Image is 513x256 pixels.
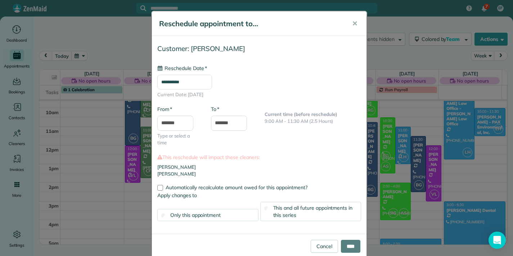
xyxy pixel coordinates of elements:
[211,106,219,113] label: To
[170,212,221,218] span: Only this appointment
[157,192,361,199] label: Apply changes to
[161,213,166,218] input: Only this appointment
[159,19,342,29] h5: Reschedule appointment to...
[157,154,361,161] label: This reschedule will impact these cleaners:
[265,118,361,125] p: 9:00 AM - 11:30 AM (2.5 Hours)
[166,184,307,191] span: Automatically recalculate amount owed for this appointment?
[157,132,200,146] span: Type or select a time
[489,232,506,249] div: Open Intercom Messenger
[157,91,361,98] span: Current Date: [DATE]
[157,65,207,72] label: Reschedule Date
[352,19,357,28] span: ✕
[311,240,338,253] a: Cancel
[265,111,337,117] b: Current time (before reschedule)
[264,206,269,211] input: This and all future appointments in this series
[157,106,172,113] label: From
[273,205,353,218] span: This and all future appointments in this series
[157,171,361,178] li: [PERSON_NAME]
[157,164,361,171] li: [PERSON_NAME]
[157,45,361,52] h4: Customer: [PERSON_NAME]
